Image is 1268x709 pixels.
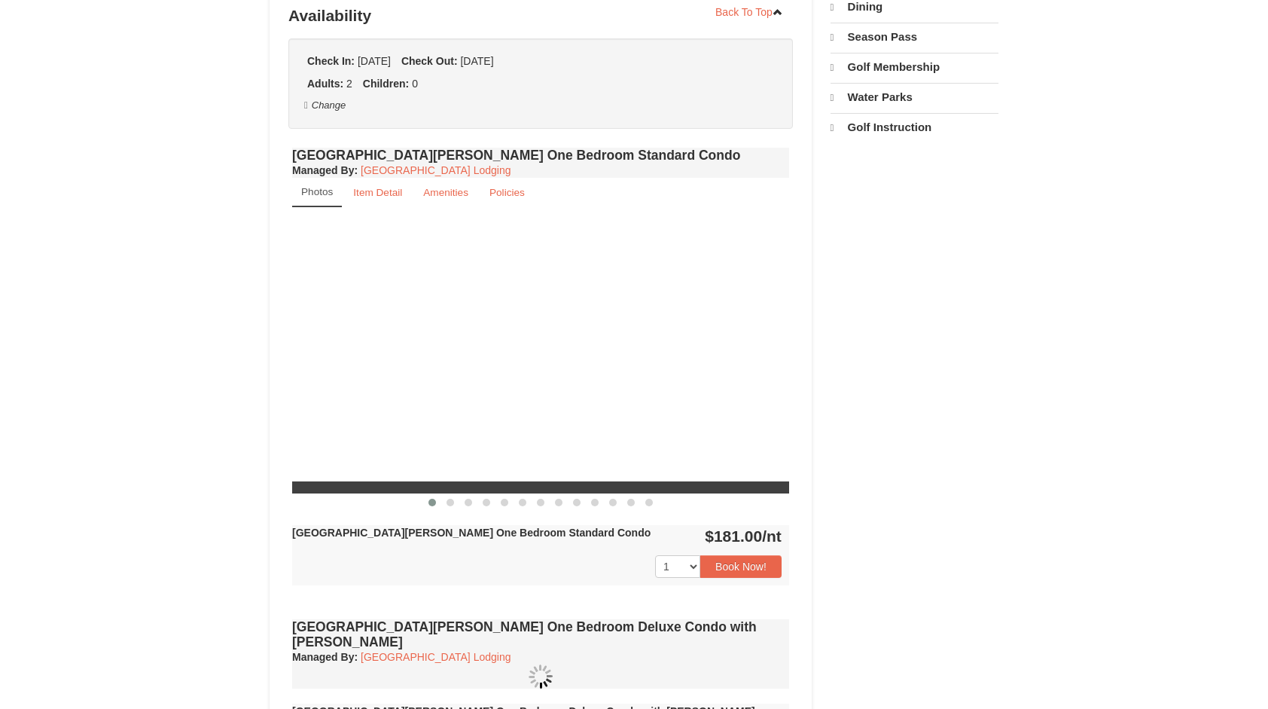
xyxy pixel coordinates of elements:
[529,665,553,689] img: wait.gif
[412,78,418,90] span: 0
[292,527,651,539] strong: [GEOGRAPHIC_DATA][PERSON_NAME] One Bedroom Standard Condo
[343,178,412,207] a: Item Detail
[480,178,535,207] a: Policies
[831,113,998,142] a: Golf Instruction
[363,78,409,90] strong: Children:
[307,55,355,67] strong: Check In:
[292,178,342,207] a: Photos
[831,83,998,112] a: Water Parks
[292,164,354,176] span: Managed By
[705,527,782,545] strong: $181.00
[353,187,402,198] small: Item Detail
[292,651,358,663] strong: :
[358,55,391,67] span: [DATE]
[292,148,789,163] h4: [GEOGRAPHIC_DATA][PERSON_NAME] One Bedroom Standard Condo
[423,187,468,198] small: Amenities
[762,527,782,545] span: /nt
[831,23,998,51] a: Season Pass
[489,187,525,198] small: Policies
[831,53,998,81] a: Golf Membership
[292,651,354,663] span: Managed By
[303,97,346,114] button: Change
[361,651,511,663] a: [GEOGRAPHIC_DATA] Lodging
[301,186,333,197] small: Photos
[292,164,358,176] strong: :
[361,164,511,176] a: [GEOGRAPHIC_DATA] Lodging
[346,78,352,90] span: 2
[460,55,493,67] span: [DATE]
[706,1,793,23] a: Back To Top
[401,55,458,67] strong: Check Out:
[288,1,793,31] h3: Availability
[292,619,789,649] h4: [GEOGRAPHIC_DATA][PERSON_NAME] One Bedroom Deluxe Condo with [PERSON_NAME]
[307,78,343,90] strong: Adults:
[700,555,782,578] button: Book Now!
[413,178,478,207] a: Amenities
